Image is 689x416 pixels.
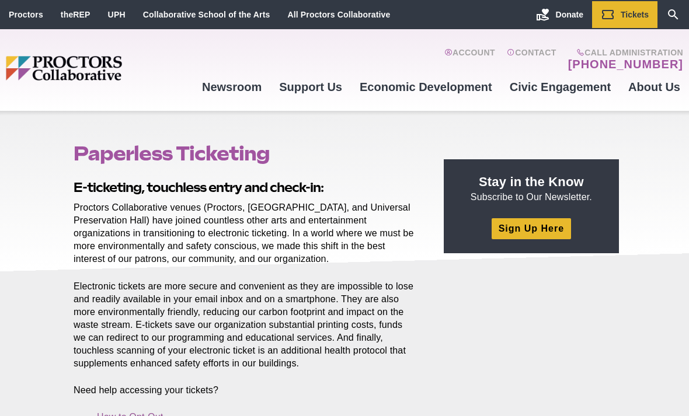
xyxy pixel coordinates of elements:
[458,173,605,204] p: Subscribe to Our Newsletter.
[74,384,417,397] p: Need help accessing your tickets?
[74,280,417,370] p: Electronic tickets are more secure and convenient as they are impossible to lose and readily avai...
[74,142,417,165] h1: Paperless Ticketing
[6,56,193,81] img: Proctors logo
[621,10,649,19] span: Tickets
[143,10,270,19] a: Collaborative School of the Arts
[527,1,592,28] a: Donate
[9,10,43,19] a: Proctors
[565,48,683,57] span: Call Administration
[444,48,495,71] a: Account
[287,10,390,19] a: All Proctors Collaborative
[620,71,689,103] a: About Us
[657,1,689,28] a: Search
[479,174,584,189] strong: Stay in the Know
[193,71,270,103] a: Newsroom
[592,1,657,28] a: Tickets
[108,10,126,19] a: UPH
[74,201,417,265] p: Proctors Collaborative venues (Proctors, [GEOGRAPHIC_DATA], and Universal Preservation Hall) have...
[492,218,571,239] a: Sign Up Here
[74,180,323,195] strong: E-ticketing, touchless entry and check-in:
[507,48,556,71] a: Contact
[61,10,91,19] a: theREP
[568,57,683,71] a: [PHONE_NUMBER]
[270,71,351,103] a: Support Us
[556,10,583,19] span: Donate
[351,71,501,103] a: Economic Development
[501,71,620,103] a: Civic Engagement
[444,267,619,413] iframe: Advertisement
